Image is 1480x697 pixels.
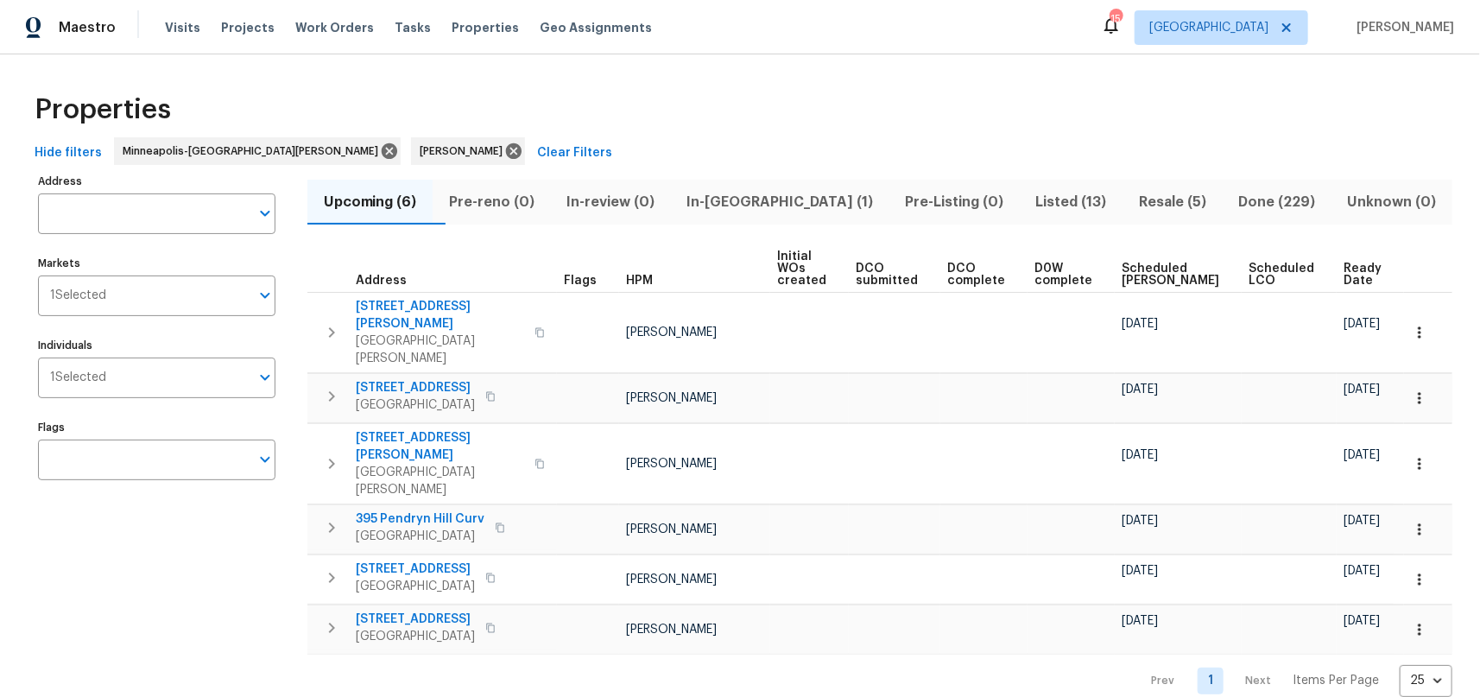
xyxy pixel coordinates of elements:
[356,298,524,333] span: [STREET_ADDRESS][PERSON_NAME]
[1122,318,1158,330] span: [DATE]
[530,137,619,169] button: Clear Filters
[38,422,275,433] label: Flags
[1030,190,1112,214] span: Listed (13)
[1122,515,1158,527] span: [DATE]
[1342,190,1442,214] span: Unknown (0)
[626,523,717,535] span: [PERSON_NAME]
[221,19,275,36] span: Projects
[1135,665,1452,697] nav: Pagination Navigation
[564,275,597,287] span: Flags
[356,528,484,545] span: [GEOGRAPHIC_DATA]
[537,143,612,164] span: Clear Filters
[1110,10,1122,28] div: 15
[253,283,277,307] button: Open
[900,190,1009,214] span: Pre-Listing (0)
[356,429,524,464] span: [STREET_ADDRESS][PERSON_NAME]
[38,176,275,187] label: Address
[626,326,717,339] span: [PERSON_NAME]
[356,333,524,367] span: [GEOGRAPHIC_DATA][PERSON_NAME]
[626,392,717,404] span: [PERSON_NAME]
[1344,565,1380,577] span: [DATE]
[1344,383,1380,396] span: [DATE]
[1133,190,1211,214] span: Resale (5)
[59,19,116,36] span: Maestro
[443,190,540,214] span: Pre-reno (0)
[1344,263,1382,287] span: Ready Date
[681,190,879,214] span: In-[GEOGRAPHIC_DATA] (1)
[35,101,171,118] span: Properties
[356,396,475,414] span: [GEOGRAPHIC_DATA]
[356,628,475,645] span: [GEOGRAPHIC_DATA]
[1233,190,1321,214] span: Done (229)
[626,573,717,586] span: [PERSON_NAME]
[253,365,277,390] button: Open
[165,19,200,36] span: Visits
[114,137,401,165] div: Minneapolis-[GEOGRAPHIC_DATA][PERSON_NAME]
[1122,449,1158,461] span: [DATE]
[318,190,422,214] span: Upcoming (6)
[356,464,524,498] span: [GEOGRAPHIC_DATA][PERSON_NAME]
[1122,383,1158,396] span: [DATE]
[626,275,653,287] span: HPM
[356,561,475,578] span: [STREET_ADDRESS]
[1149,19,1268,36] span: [GEOGRAPHIC_DATA]
[356,578,475,595] span: [GEOGRAPHIC_DATA]
[1198,668,1224,694] a: Goto page 1
[50,288,106,303] span: 1 Selected
[411,137,525,165] div: [PERSON_NAME]
[253,447,277,472] button: Open
[1344,449,1380,461] span: [DATE]
[50,371,106,385] span: 1 Selected
[452,19,519,36] span: Properties
[253,201,277,225] button: Open
[1034,263,1092,287] span: D0W complete
[356,510,484,528] span: 395 Pendryn Hill Curv
[38,258,275,269] label: Markets
[1122,263,1219,287] span: Scheduled [PERSON_NAME]
[420,143,509,160] span: [PERSON_NAME]
[1350,19,1454,36] span: [PERSON_NAME]
[1249,263,1314,287] span: Scheduled LCO
[38,340,275,351] label: Individuals
[777,250,826,287] span: Initial WOs created
[626,458,717,470] span: [PERSON_NAME]
[626,624,717,636] span: [PERSON_NAME]
[356,611,475,628] span: [STREET_ADDRESS]
[356,275,407,287] span: Address
[123,143,385,160] span: Minneapolis-[GEOGRAPHIC_DATA][PERSON_NAME]
[1344,515,1380,527] span: [DATE]
[1344,615,1380,627] span: [DATE]
[560,190,660,214] span: In-review (0)
[28,137,109,169] button: Hide filters
[1344,318,1380,330] span: [DATE]
[1293,672,1379,689] p: Items Per Page
[856,263,918,287] span: DCO submitted
[1122,565,1158,577] span: [DATE]
[295,19,374,36] span: Work Orders
[1122,615,1158,627] span: [DATE]
[35,143,102,164] span: Hide filters
[395,22,431,34] span: Tasks
[356,379,475,396] span: [STREET_ADDRESS]
[540,19,652,36] span: Geo Assignments
[947,263,1005,287] span: DCO complete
